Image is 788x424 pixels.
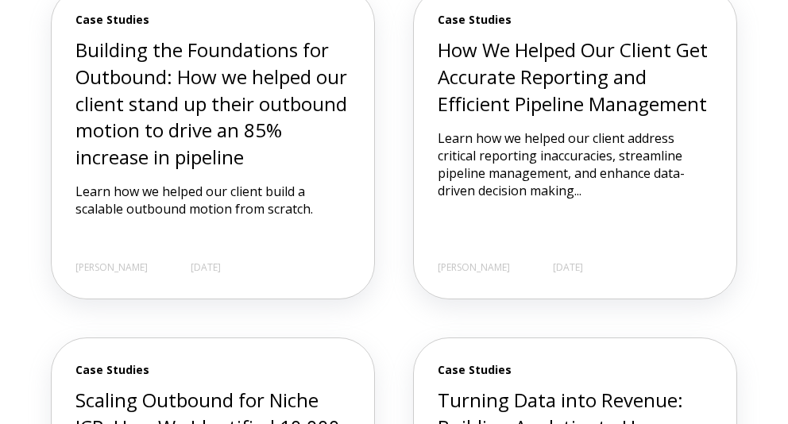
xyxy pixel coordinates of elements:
span: [DATE] [191,261,221,275]
span: Case Studies [75,12,350,28]
span: Case Studies [438,12,713,28]
span: [PERSON_NAME] [438,261,510,275]
span: Case Studies [75,362,350,378]
p: Learn how we helped our client address critical reporting inaccuracies, streamline pipeline manag... [438,129,713,199]
a: How We Helped Our Client Get Accurate Reporting and Efficient Pipeline Management [438,37,708,116]
p: Learn how we helped our client build a scalable outbound motion from scratch. [75,183,350,218]
span: Case Studies [438,362,713,378]
a: Building the Foundations for Outbound: How we helped our client stand up their outbound motion to... [75,37,347,169]
span: [PERSON_NAME] [75,261,148,275]
span: [DATE] [553,261,583,275]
